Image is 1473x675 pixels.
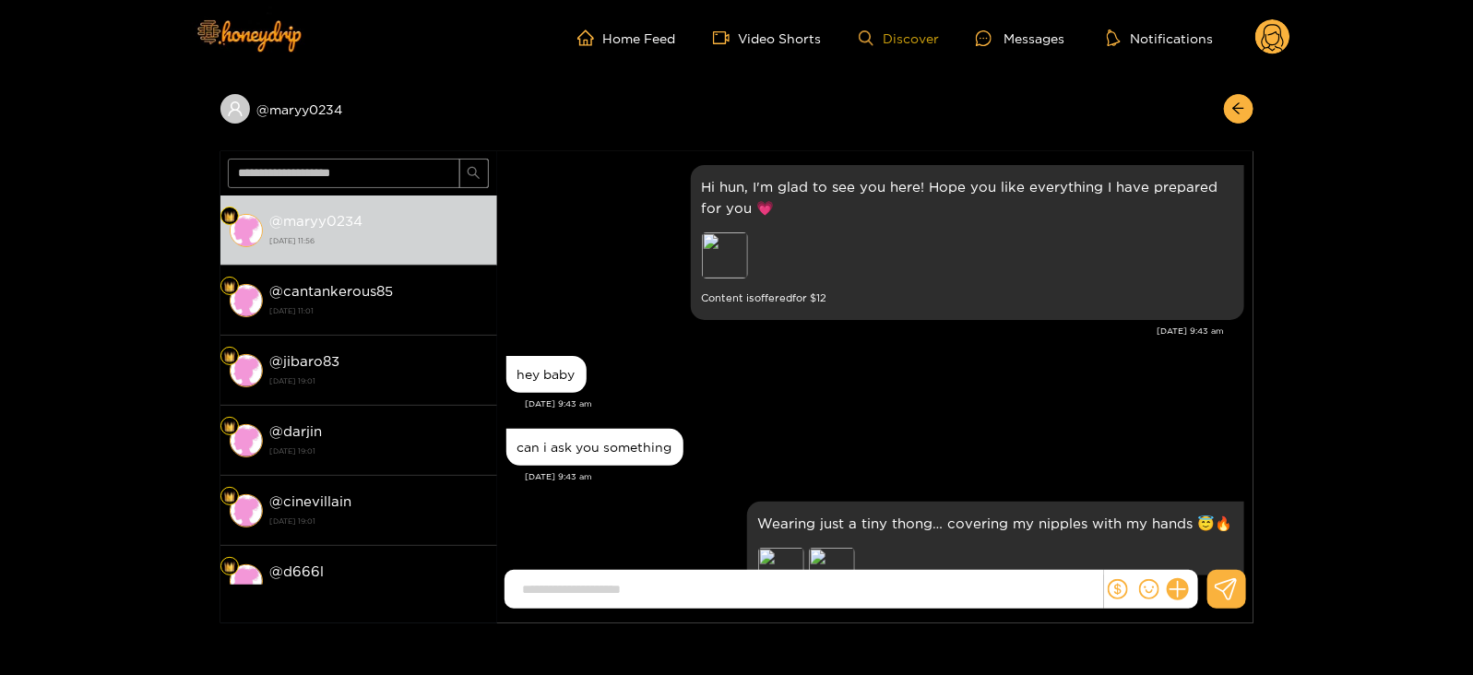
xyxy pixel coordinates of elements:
[467,166,481,182] span: search
[859,30,939,46] a: Discover
[702,176,1233,219] p: Hi hun, I'm glad to see you here! Hope you like everything I have prepared for you 💗
[526,397,1244,410] div: [DATE] 9:43 am
[227,101,244,117] span: user
[1231,101,1245,117] span: arrow-left
[1139,579,1159,599] span: smile
[506,429,683,466] div: Oct. 1, 9:43 am
[230,424,263,457] img: conversation
[1224,94,1253,124] button: arrow-left
[224,351,235,362] img: Fan Level
[713,30,739,46] span: video-camera
[270,443,488,459] strong: [DATE] 19:01
[506,356,587,393] div: Oct. 1, 9:43 am
[526,470,1244,483] div: [DATE] 9:43 am
[270,213,363,229] strong: @ maryy0234
[270,513,488,529] strong: [DATE] 19:01
[270,353,340,369] strong: @ jibaro83
[577,30,603,46] span: home
[220,94,497,124] div: @maryy0234
[230,354,263,387] img: conversation
[577,30,676,46] a: Home Feed
[1108,579,1128,599] span: dollar
[747,502,1244,635] div: Oct. 1, 7:01 pm
[270,493,352,509] strong: @ cinevillain
[691,165,1244,320] div: Oct. 1, 9:43 am
[1104,575,1132,603] button: dollar
[270,423,323,439] strong: @ darjin
[224,491,235,503] img: Fan Level
[224,211,235,222] img: Fan Level
[224,562,235,573] img: Fan Level
[459,159,489,188] button: search
[517,367,576,382] div: hey baby
[758,513,1233,534] p: Wearing just a tiny thong… covering my nipples with my hands 😇🔥
[230,214,263,247] img: conversation
[270,232,488,249] strong: [DATE] 11:56
[224,421,235,432] img: Fan Level
[1101,29,1218,47] button: Notifications
[230,494,263,527] img: conversation
[270,302,488,319] strong: [DATE] 11:01
[976,28,1064,49] div: Messages
[702,288,1233,309] small: Content is offered for $ 12
[224,281,235,292] img: Fan Level
[270,283,394,299] strong: @ cantankerous85
[270,583,488,599] strong: [DATE] 19:01
[713,30,822,46] a: Video Shorts
[270,563,325,579] strong: @ d666l
[270,373,488,389] strong: [DATE] 19:01
[230,564,263,598] img: conversation
[506,325,1225,337] div: [DATE] 9:43 am
[517,440,672,455] div: can i ask you something
[230,284,263,317] img: conversation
